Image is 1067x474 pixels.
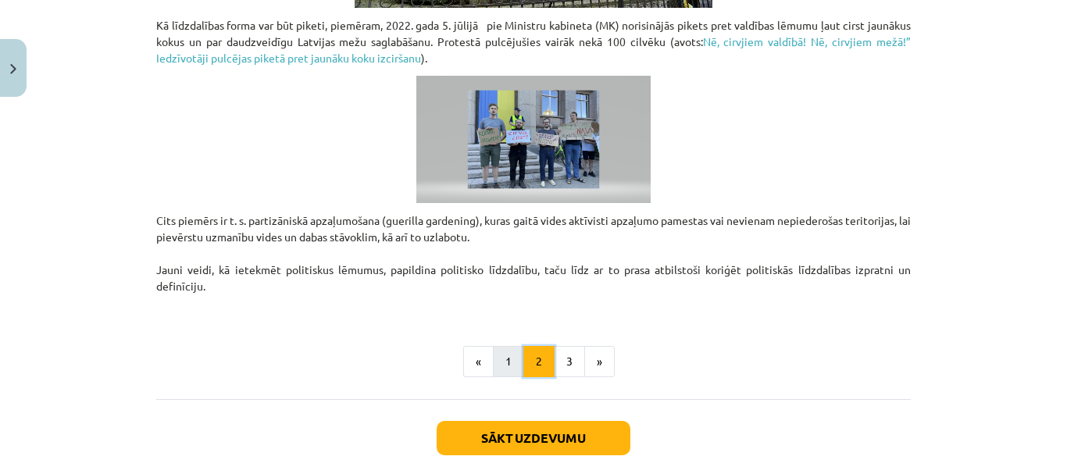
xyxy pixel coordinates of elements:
[156,346,911,377] nav: Page navigation example
[437,421,630,455] button: Sākt uzdevumu
[156,17,911,66] p: Kā līdzdalības forma var būt piketi, piemēram, 2022. gada 5. jūlijā pie Ministru kabineta (MK) no...
[493,346,524,377] button: 1
[416,76,651,203] img: C:\Users\anita.jozus\Desktop\ekrānuzņēmums.png
[10,64,16,74] img: icon-close-lesson-0947bae3869378f0d4975bcd49f059093ad1ed9edebbc8119c70593378902aed.svg
[523,346,555,377] button: 2
[156,212,911,311] p: Cits piemērs ir t. s. partizāniskā apzaļumošana (guerilla gardening), kuras gaitā vides aktīvisti...
[584,346,615,377] button: »
[463,346,494,377] button: «
[554,346,585,377] button: 3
